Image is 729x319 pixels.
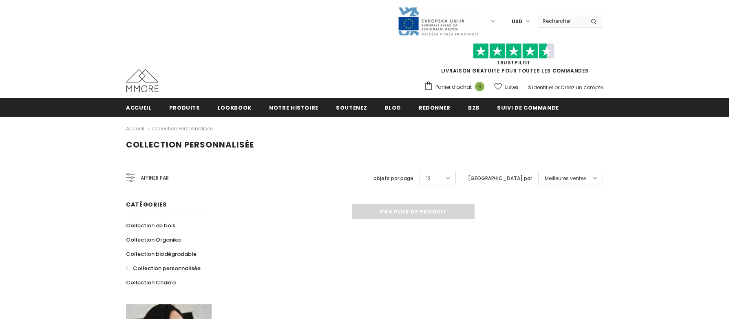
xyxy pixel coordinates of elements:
span: 0 [475,82,484,91]
a: soutenez [336,98,367,117]
a: Collection de bois [126,218,175,233]
span: Collection personnalisée [126,139,254,150]
span: Collection Chakra [126,279,176,286]
img: Javni Razpis [398,7,479,36]
a: Accueil [126,124,144,134]
a: Notre histoire [269,98,318,117]
a: Accueil [126,98,152,117]
span: Produits [169,104,200,112]
a: Suivi de commande [497,98,559,117]
span: 12 [426,174,431,183]
a: Collection personnalisée [126,261,201,275]
a: Blog [384,98,401,117]
a: Javni Razpis [398,18,479,24]
span: Meilleures ventes [545,174,586,183]
span: soutenez [336,104,367,112]
a: Créez un compte [561,84,603,91]
a: Collection Organika [126,233,181,247]
span: Notre histoire [269,104,318,112]
a: Collection Chakra [126,275,176,290]
span: LIVRAISON GRATUITE POUR TOUTES LES COMMANDES [424,47,603,74]
a: S'identifier [528,84,553,91]
span: Collection personnalisée [133,264,201,272]
span: Collection de bois [126,222,175,229]
a: Produits [169,98,200,117]
span: Affiner par [141,174,169,183]
span: Suivi de commande [497,104,559,112]
span: or [554,84,559,91]
span: Blog [384,104,401,112]
label: [GEOGRAPHIC_DATA] par [468,174,532,183]
span: Accueil [126,104,152,112]
a: Lookbook [218,98,252,117]
span: Collection Organika [126,236,181,244]
a: B2B [468,98,479,117]
span: Collection biodégradable [126,250,197,258]
a: Collection personnalisée [152,125,213,132]
span: USD [512,18,522,26]
img: Faites confiance aux étoiles pilotes [473,43,554,59]
a: TrustPilot [497,59,530,66]
img: Cas MMORE [126,69,159,92]
span: Catégories [126,200,167,209]
span: Lookbook [218,104,252,112]
a: Redonner [419,98,451,117]
span: Redonner [419,104,451,112]
label: objets par page [373,174,413,183]
a: Collection biodégradable [126,247,197,261]
span: Listes [505,83,519,91]
input: Search Site [538,15,585,27]
a: Listes [494,80,519,94]
span: Panier d'achat [435,83,472,91]
a: Panier d'achat 0 [424,81,488,93]
span: B2B [468,104,479,112]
